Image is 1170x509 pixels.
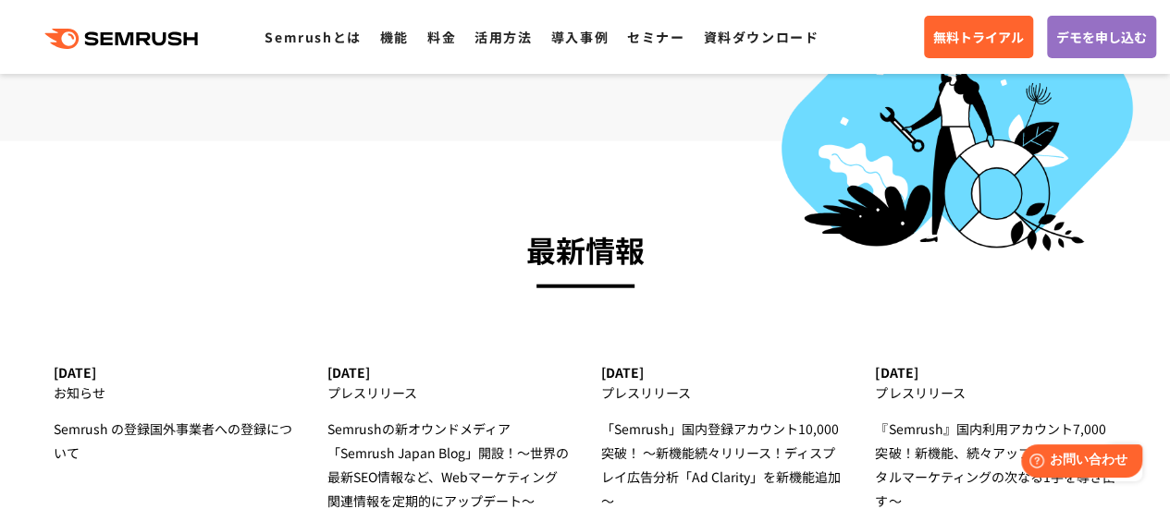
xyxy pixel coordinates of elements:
div: [DATE] [875,365,1116,381]
a: セミナー [627,28,684,46]
h3: 最新情報 [54,224,1117,274]
div: [DATE] [327,365,569,381]
span: 無料トライアル [933,27,1024,47]
span: デモを申し込む [1056,27,1147,47]
a: 無料トライアル [924,16,1033,58]
div: [DATE] [601,365,843,381]
a: 料金 [427,28,456,46]
a: [DATE] お知らせ Semrush の登録国外事業者への登録について [54,365,295,465]
div: プレスリリース [601,381,843,405]
div: お知らせ [54,381,295,405]
div: プレスリリース [875,381,1116,405]
a: 活用方法 [474,28,532,46]
a: 資料ダウンロード [703,28,819,46]
span: Semrush の登録国外事業者への登録について [54,419,292,462]
div: [DATE] [54,365,295,381]
a: 導入事例 [551,28,609,46]
div: プレスリリース [327,381,569,405]
a: Semrushとは [265,28,361,46]
iframe: Help widget launcher [1005,437,1150,489]
a: 機能 [380,28,409,46]
a: デモを申し込む [1047,16,1156,58]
